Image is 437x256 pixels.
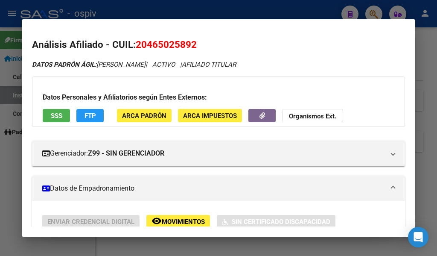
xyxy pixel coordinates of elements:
span: ARCA Padrón [122,112,166,120]
button: ARCA Impuestos [178,109,242,122]
span: Enviar Credencial Digital [47,218,134,226]
button: Sin Certificado Discapacidad [217,215,335,228]
button: Movimientos [146,215,210,228]
span: 20465025892 [136,39,197,50]
span: SSS [51,112,62,120]
i: | ACTIVO | [32,61,236,68]
button: Enviar Credencial Digital [42,215,140,228]
span: Sin Certificado Discapacidad [232,218,330,226]
strong: Organismos Ext. [289,112,336,120]
div: Open Intercom Messenger [408,227,428,247]
strong: Z99 - SIN GERENCIADOR [88,148,164,159]
mat-expansion-panel-header: Gerenciador:Z99 - SIN GERENCIADOR [32,141,405,166]
button: SSS [43,109,70,122]
button: FTP [76,109,104,122]
button: Organismos Ext. [282,109,343,122]
span: AFILIADO TITULAR [182,61,236,68]
span: FTP [84,112,96,120]
strong: DATOS PADRÓN ÁGIL: [32,61,96,68]
span: Movimientos [162,218,205,226]
span: [PERSON_NAME] [32,61,146,68]
h2: Análisis Afiliado - CUIL: [32,38,405,52]
button: ARCA Padrón [117,109,172,122]
mat-panel-title: Gerenciador: [42,148,385,159]
mat-panel-title: Datos de Empadronamiento [42,183,385,194]
mat-expansion-panel-header: Datos de Empadronamiento [32,176,405,201]
h3: Datos Personales y Afiliatorios según Entes Externos: [43,92,394,103]
span: ARCA Impuestos [183,112,237,120]
mat-icon: remove_red_eye [151,216,162,226]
